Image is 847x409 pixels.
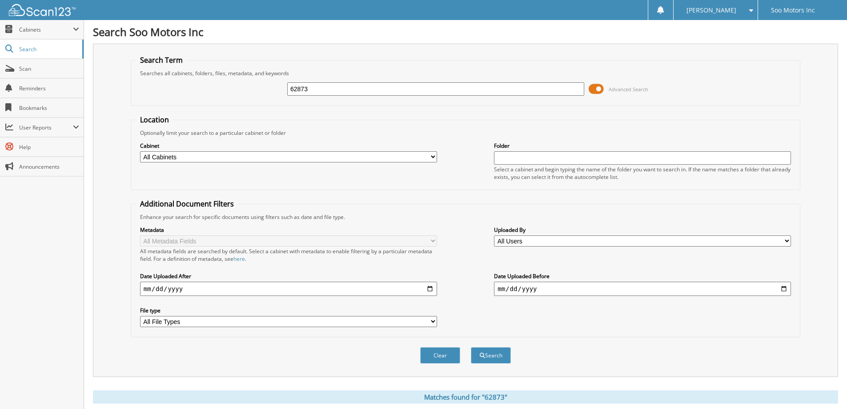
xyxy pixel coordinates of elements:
[494,272,791,280] label: Date Uploaded Before
[140,307,437,314] label: File type
[494,166,791,181] div: Select a cabinet and begin typing the name of the folder you want to search in. If the name match...
[19,45,78,53] span: Search
[136,129,795,137] div: Optionally limit your search to a particular cabinet or folder
[771,8,815,13] span: Soo Motors Inc
[19,143,79,151] span: Help
[136,115,173,125] legend: Location
[19,104,79,112] span: Bookmarks
[494,226,791,234] label: Uploaded By
[19,85,79,92] span: Reminders
[140,226,437,234] label: Metadata
[233,255,245,263] a: here
[93,390,838,404] div: Matches found for "62873"
[140,142,437,150] label: Cabinet
[420,347,460,364] button: Clear
[136,213,795,221] div: Enhance your search for specific documents using filters such as date and file type.
[136,69,795,77] div: Searches all cabinets, folders, files, metadata, and keywords
[9,4,76,16] img: scan123-logo-white.svg
[19,26,73,33] span: Cabinets
[136,55,187,65] legend: Search Term
[609,86,648,93] span: Advanced Search
[471,347,511,364] button: Search
[140,272,437,280] label: Date Uploaded After
[494,142,791,150] label: Folder
[19,163,79,170] span: Announcements
[93,24,838,39] h1: Search Soo Motors Inc
[494,282,791,296] input: end
[140,282,437,296] input: start
[686,8,736,13] span: [PERSON_NAME]
[19,65,79,73] span: Scan
[140,247,437,263] div: All metadata fields are searched by default. Select a cabinet with metadata to enable filtering b...
[19,124,73,131] span: User Reports
[136,199,238,209] legend: Additional Document Filters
